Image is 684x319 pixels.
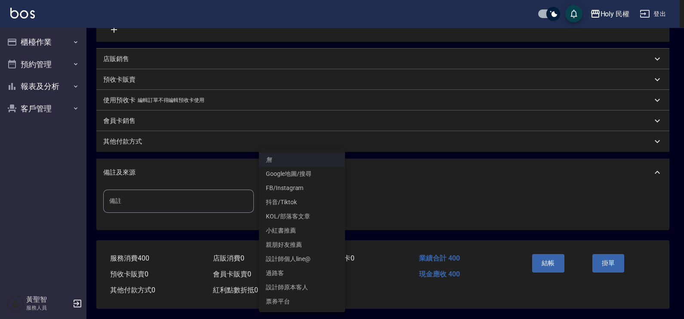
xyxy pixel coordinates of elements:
[266,155,272,164] em: 無
[259,209,345,224] li: KOL/部落客文章
[259,266,345,280] li: 過路客
[259,224,345,238] li: 小紅書推薦
[259,238,345,252] li: 親朋好友推薦
[259,181,345,195] li: FB/Instagram
[259,252,345,266] li: 設計師個人line@
[259,167,345,181] li: Google地圖/搜尋
[259,294,345,309] li: 票券平台
[259,280,345,294] li: 設計師原本客人
[259,195,345,209] li: 抖音/Tiktok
